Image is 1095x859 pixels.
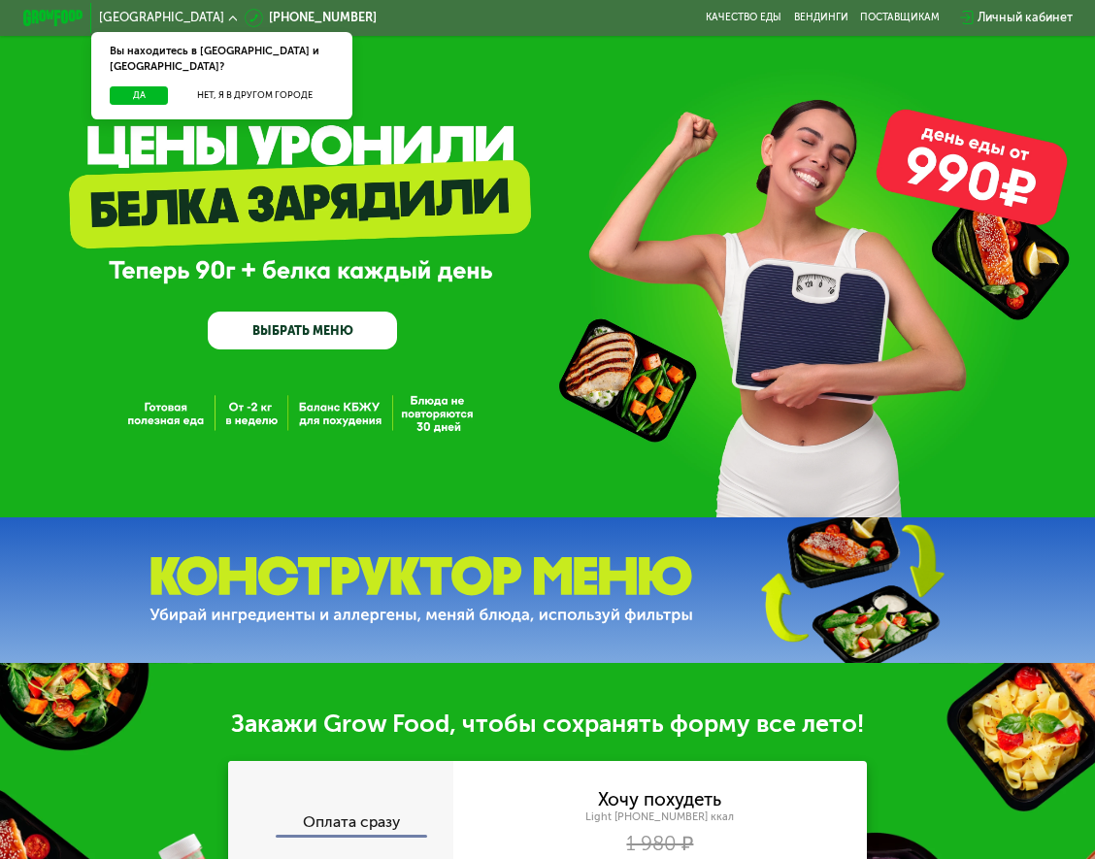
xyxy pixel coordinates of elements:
a: Качество еды [706,12,781,24]
span: [GEOGRAPHIC_DATA] [99,12,224,24]
button: Нет, я в другом городе [174,86,334,105]
button: Да [110,86,168,105]
div: Оплата сразу [230,814,453,834]
a: ВЫБРАТЬ МЕНЮ [208,312,397,349]
div: Light [PHONE_NUMBER] ккал [453,810,867,824]
div: 1 980 ₽ [453,836,867,852]
div: Хочу похудеть [598,791,721,808]
a: Вендинги [794,12,848,24]
div: поставщикам [860,12,940,24]
div: Личный кабинет [978,9,1073,27]
div: Вы находитесь в [GEOGRAPHIC_DATA] и [GEOGRAPHIC_DATA]? [91,32,352,86]
a: [PHONE_NUMBER] [245,9,377,27]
